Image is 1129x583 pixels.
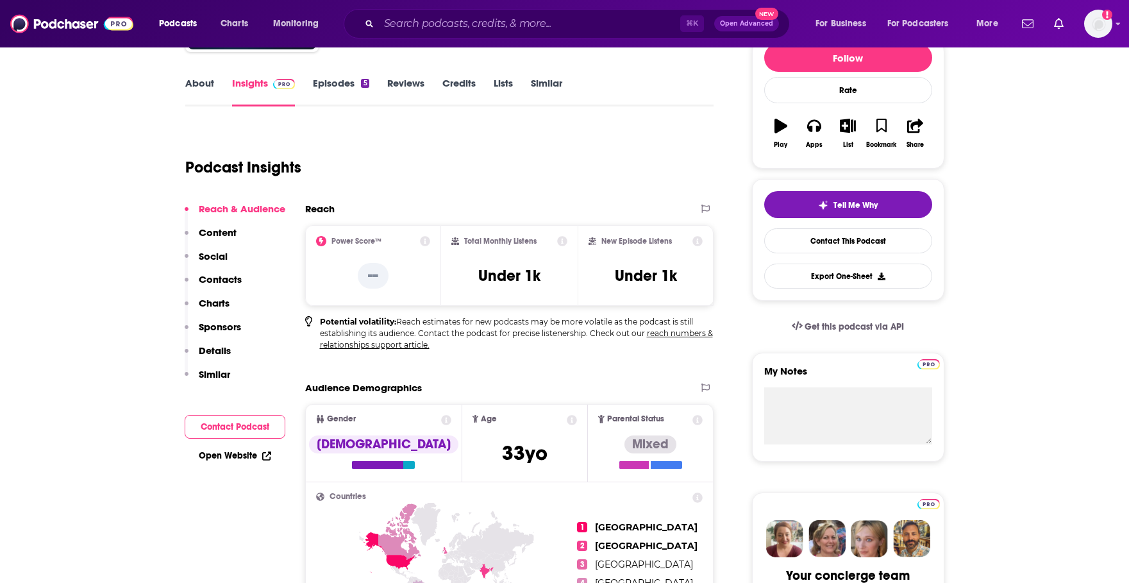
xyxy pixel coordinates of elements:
button: Charts [185,297,230,321]
a: Charts [212,13,256,34]
button: Contacts [185,273,242,297]
a: Pro website [917,497,940,509]
p: -- [358,263,389,289]
div: Apps [806,141,823,149]
p: Contacts [199,273,242,285]
img: Podchaser Pro [917,499,940,509]
h3: Under 1k [478,266,540,285]
img: Jon Profile [893,520,930,557]
a: Contact This Podcast [764,228,932,253]
button: open menu [807,13,882,34]
span: [GEOGRAPHIC_DATA] [595,559,693,570]
span: 3 [577,559,587,570]
b: Potential volatility: [320,317,396,326]
span: Tell Me Why [833,200,878,210]
span: More [976,15,998,33]
span: Charts [221,15,248,33]
div: Share [907,141,924,149]
a: About [185,77,214,106]
button: Reach & Audience [185,203,285,226]
a: Show notifications dropdown [1017,13,1039,35]
a: Similar [531,77,562,106]
button: List [831,110,864,156]
h2: Total Monthly Listens [464,237,537,246]
img: User Profile [1084,10,1112,38]
p: Sponsors [199,321,241,333]
button: Contact Podcast [185,415,285,439]
span: [GEOGRAPHIC_DATA] [595,521,698,533]
button: Export One-Sheet [764,264,932,289]
img: Sydney Profile [766,520,803,557]
p: Charts [199,297,230,309]
button: Bookmark [865,110,898,156]
a: Show notifications dropdown [1049,13,1069,35]
button: tell me why sparkleTell Me Why [764,191,932,218]
div: List [843,141,853,149]
h2: New Episode Listens [601,237,672,246]
button: Open AdvancedNew [714,16,779,31]
div: 5 [361,79,369,88]
span: Monitoring [273,15,319,33]
h1: Podcast Insights [185,158,301,177]
span: 33 yo [502,441,548,466]
span: Age [481,415,497,423]
button: Similar [185,368,230,392]
a: Credits [442,77,476,106]
div: Bookmark [866,141,896,149]
a: Lists [494,77,513,106]
span: [GEOGRAPHIC_DATA] [595,540,698,552]
label: My Notes [764,365,932,387]
input: Search podcasts, credits, & more... [379,13,680,34]
button: open menu [150,13,213,34]
button: Play [764,110,798,156]
p: Reach & Audience [199,203,285,215]
div: Rate [764,77,932,103]
a: InsightsPodchaser Pro [232,77,296,106]
span: Gender [327,415,356,423]
button: open menu [967,13,1014,34]
span: Logged in as Society22 [1084,10,1112,38]
a: Get this podcast via API [782,311,915,342]
img: Podchaser Pro [917,359,940,369]
a: Episodes5 [313,77,369,106]
p: Content [199,226,237,239]
h3: Under 1k [615,266,677,285]
div: Search podcasts, credits, & more... [356,9,802,38]
h2: Audience Demographics [305,382,422,394]
a: Open Website [199,450,271,461]
button: Follow [764,44,932,72]
span: Get this podcast via API [805,321,904,332]
span: New [755,8,778,20]
img: Podchaser - Follow, Share and Rate Podcasts [10,12,133,36]
div: Mixed [624,435,676,453]
p: Social [199,250,228,262]
button: Apps [798,110,831,156]
span: ⌘ K [680,15,704,32]
span: For Podcasters [887,15,949,33]
svg: Add a profile image [1102,10,1112,20]
button: Sponsors [185,321,241,344]
span: Open Advanced [720,21,773,27]
button: Social [185,250,228,274]
span: Countries [330,493,366,501]
button: Show profile menu [1084,10,1112,38]
button: Share [898,110,932,156]
a: reach numbers & relationships support article. [320,328,713,350]
span: For Business [815,15,866,33]
button: Content [185,226,237,250]
button: Details [185,344,231,368]
span: 1 [577,522,587,532]
button: open menu [879,13,967,34]
h2: Power Score™ [331,237,381,246]
img: Podchaser Pro [273,79,296,89]
div: Play [774,141,787,149]
p: Similar [199,368,230,380]
img: tell me why sparkle [818,200,828,210]
a: Reviews [387,77,424,106]
span: Podcasts [159,15,197,33]
img: Jules Profile [851,520,888,557]
span: 2 [577,541,587,551]
h2: Reach [305,203,335,215]
span: Parental Status [607,415,664,423]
